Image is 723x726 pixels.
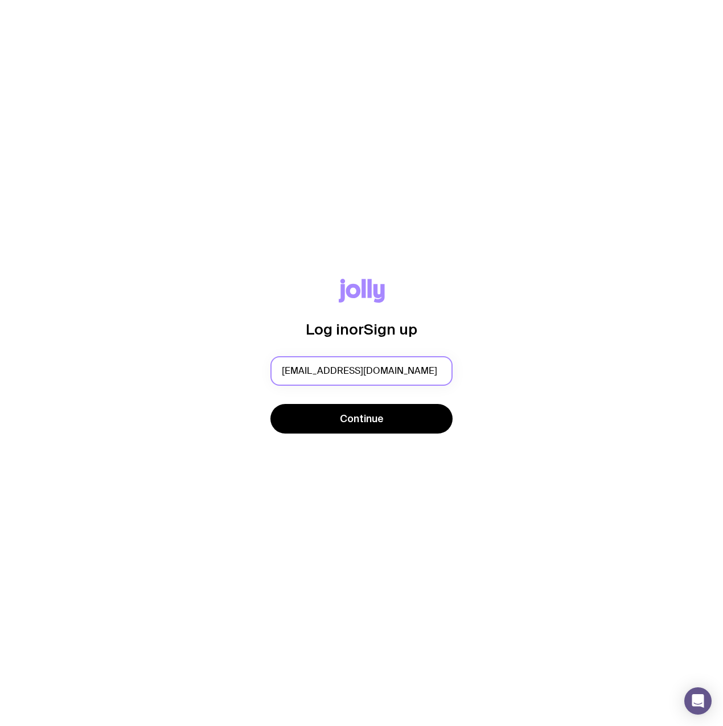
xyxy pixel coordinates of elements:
span: Continue [340,412,384,426]
span: Sign up [364,321,417,337]
button: Continue [270,404,453,434]
span: Log in [306,321,349,337]
span: or [349,321,364,337]
div: Open Intercom Messenger [684,687,712,715]
input: you@email.com [270,356,453,386]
